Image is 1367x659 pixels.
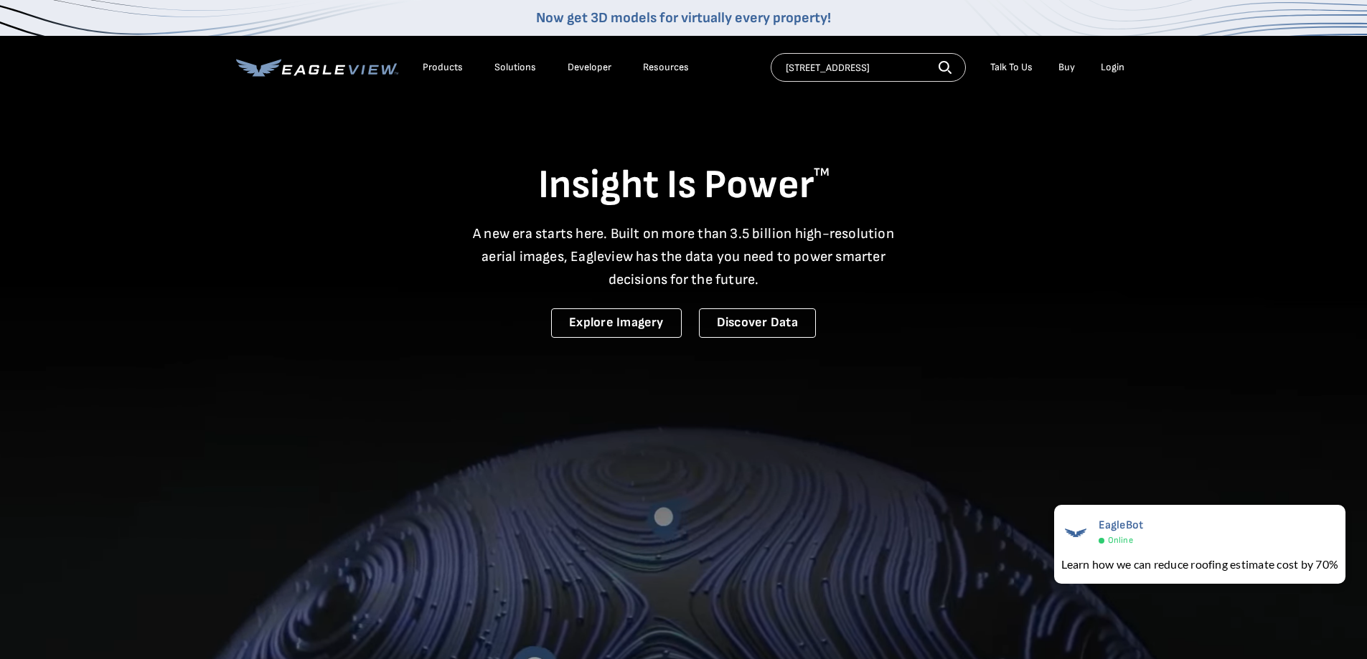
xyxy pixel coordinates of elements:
div: Resources [643,61,689,74]
div: Learn how we can reduce roofing estimate cost by 70% [1061,556,1338,573]
a: Buy [1058,61,1075,74]
h1: Insight Is Power [236,161,1132,211]
sup: TM [814,166,830,179]
a: Explore Imagery [551,308,682,338]
a: Discover Data [699,308,816,338]
div: Products [423,61,463,74]
a: Now get 3D models for virtually every property! [536,9,831,27]
div: Solutions [494,61,536,74]
div: Login [1101,61,1124,74]
span: Online [1108,535,1133,546]
a: Developer [568,61,611,74]
p: A new era starts here. Built on more than 3.5 billion high-resolution aerial images, Eagleview ha... [464,222,903,291]
input: Search [771,53,966,82]
div: Talk To Us [990,61,1033,74]
img: EagleBot [1061,518,1090,547]
span: EagleBot [1099,518,1144,532]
